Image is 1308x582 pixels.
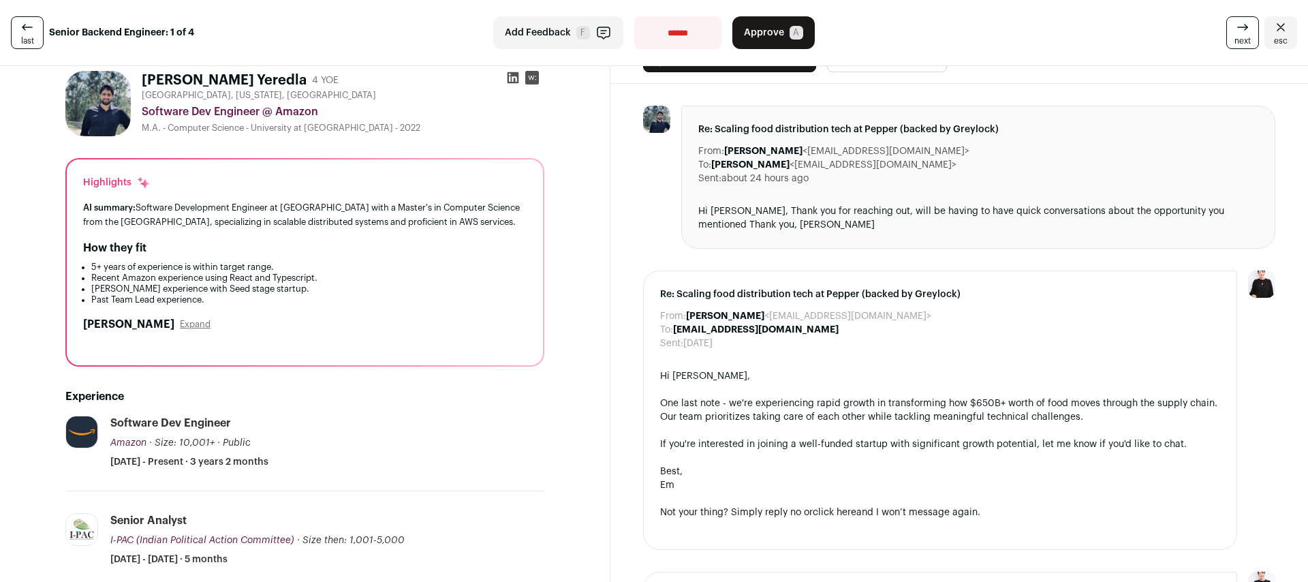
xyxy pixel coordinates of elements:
[1234,35,1251,46] span: next
[724,144,969,158] dd: <[EMAIL_ADDRESS][DOMAIN_NAME]>
[1248,271,1275,298] img: 9240684-medium_jpg
[673,325,839,335] b: [EMAIL_ADDRESS][DOMAIN_NAME]
[110,513,187,528] div: Senior Analyst
[142,71,307,90] h1: [PERSON_NAME] Yeredla
[660,369,1220,383] div: Hi [PERSON_NAME],
[312,74,339,87] div: 4 YOE
[11,16,44,49] a: last
[83,316,174,333] h2: [PERSON_NAME]
[142,90,376,101] span: [GEOGRAPHIC_DATA], [US_STATE], [GEOGRAPHIC_DATA]
[698,158,711,172] dt: To:
[1264,16,1297,49] a: Close
[223,438,251,448] span: Public
[65,71,131,136] img: cbc8924be639a1b83d766b70acf28e762087f420ba0102d168e3d114e36dc4ed.jpg
[698,204,1258,232] div: Hi [PERSON_NAME], Thank you for reaching out, will be having to have quick conversations about th...
[698,123,1258,136] span: Re: Scaling food distribution tech at Pepper (backed by Greylock)
[721,172,809,185] dd: about 24 hours ago
[576,26,590,40] span: F
[110,438,146,448] span: Amazon
[732,16,815,49] button: Approve A
[65,388,544,405] h2: Experience
[660,309,686,323] dt: From:
[180,319,211,330] button: Expand
[698,172,721,185] dt: Sent:
[660,323,673,337] dt: To:
[744,26,784,40] span: Approve
[660,397,1220,424] div: One last note - we're experiencing rapid growth in transforming how $650B+ worth of food moves th...
[110,416,231,431] div: Software Dev Engineer
[790,26,803,40] span: A
[643,106,670,133] img: cbc8924be639a1b83d766b70acf28e762087f420ba0102d168e3d114e36dc4ed.jpg
[142,123,544,134] div: M.A. - Computer Science - University at [GEOGRAPHIC_DATA] - 2022
[83,203,136,212] span: AI summary:
[686,311,764,321] b: [PERSON_NAME]
[493,16,623,49] button: Add Feedback F
[110,455,268,469] span: [DATE] - Present · 3 years 2 months
[49,26,194,40] strong: Senior Backend Engineer: 1 of 4
[660,288,1220,301] span: Re: Scaling food distribution tech at Pepper (backed by Greylock)
[142,104,544,120] div: Software Dev Engineer @ Amazon
[83,176,151,189] div: Highlights
[110,536,294,545] span: I-PAC (Indian Political Action Committee)
[813,508,856,517] a: click here
[91,284,527,294] li: [PERSON_NAME] experience with Seed stage startup.
[686,309,931,323] dd: <[EMAIL_ADDRESS][DOMAIN_NAME]>
[724,147,803,156] b: [PERSON_NAME]
[660,478,1220,492] div: Em
[711,158,956,172] dd: <[EMAIL_ADDRESS][DOMAIN_NAME]>
[83,240,146,256] h2: How they fit
[66,416,97,448] img: e36df5e125c6fb2c61edd5a0d3955424ed50ce57e60c515fc8d516ef803e31c7.jpg
[91,273,527,284] li: Recent Amazon experience using React and Typescript.
[683,337,713,350] dd: [DATE]
[698,144,724,158] dt: From:
[297,536,405,545] span: · Size then: 1,001-5,000
[91,294,527,305] li: Past Team Lead experience.
[660,337,683,350] dt: Sent:
[83,200,527,229] div: Software Development Engineer at [GEOGRAPHIC_DATA] with a Master's in Computer Science from the [...
[660,438,1220,451] div: If you're interested in joining a well-funded startup with significant growth potential, let me k...
[660,506,1220,519] div: Not your thing? Simply reply no or and I won’t message again.
[1274,35,1288,46] span: esc
[66,514,97,545] img: b1b38fdeb4a6d9acdcaf14adefbaa3c493de0ad30e8b1c5cdb9b6ba909b6a5ac.jpg
[1226,16,1259,49] a: next
[91,262,527,273] li: 5+ years of experience is within target range.
[660,465,1220,478] div: Best,
[505,26,571,40] span: Add Feedback
[149,438,215,448] span: · Size: 10,001+
[21,35,34,46] span: last
[217,436,220,450] span: ·
[110,553,228,566] span: [DATE] - [DATE] · 5 months
[711,160,790,170] b: [PERSON_NAME]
